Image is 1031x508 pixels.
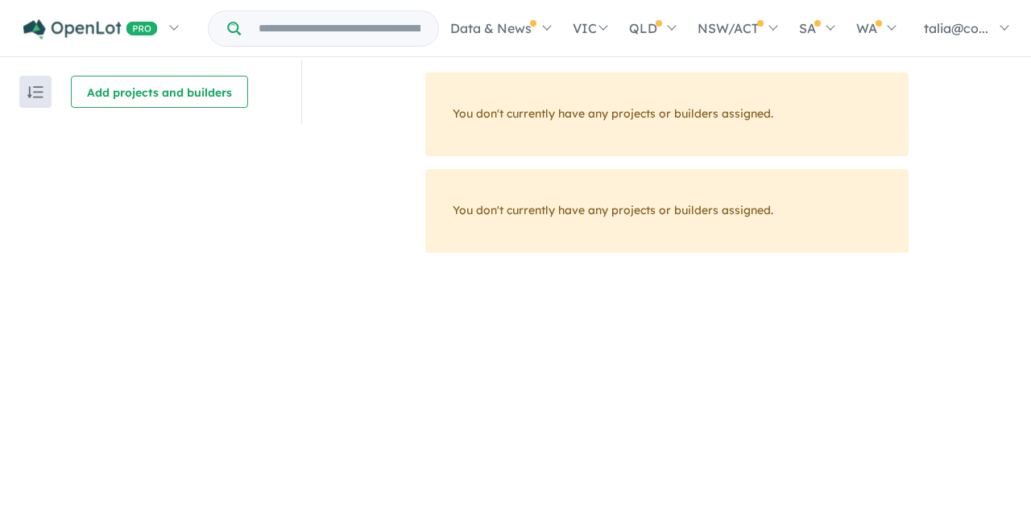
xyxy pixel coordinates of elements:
[244,11,435,46] input: Try estate name, suburb, builder or developer
[924,20,988,36] span: talia@co...
[23,19,158,39] img: Openlot PRO Logo White
[27,86,43,98] img: sort.svg
[425,169,909,253] div: You don't currently have any projects or builders assigned.
[425,72,909,156] div: You don't currently have any projects or builders assigned.
[71,76,248,108] button: Add projects and builders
